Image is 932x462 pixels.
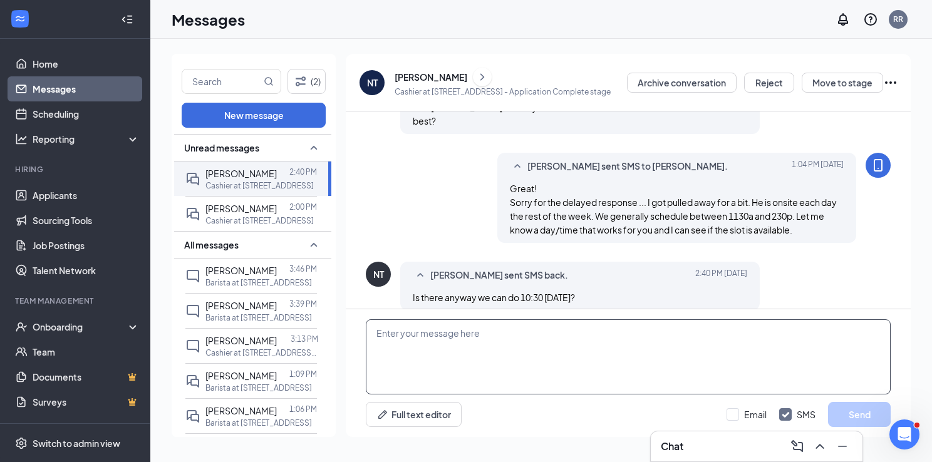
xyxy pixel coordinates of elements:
svg: ChatInactive [185,304,200,319]
span: [PERSON_NAME] [205,203,277,214]
a: DocumentsCrown [33,364,140,389]
span: Is there anyway we can do 10:30 [DATE]? [413,292,575,303]
svg: Pen [376,408,389,421]
button: Minimize [832,436,852,456]
svg: Ellipses [883,75,898,90]
svg: SmallChevronUp [306,140,321,155]
div: Reporting [33,133,140,145]
div: [PERSON_NAME] [395,71,467,83]
div: Onboarding [33,321,129,333]
span: [PERSON_NAME] sent SMS to [PERSON_NAME]. [527,159,728,174]
svg: ChevronRight [476,69,489,85]
span: [PERSON_NAME] [205,168,277,179]
button: Reject [744,73,794,93]
svg: DoubleChat [185,172,200,187]
button: ChevronUp [810,436,830,456]
svg: SmallChevronUp [306,237,321,252]
div: NT [367,76,378,89]
svg: Minimize [835,439,850,454]
a: Talent Network [33,258,140,283]
svg: QuestionInfo [863,12,878,27]
p: Cashier at [STREET_ADDRESS] [205,215,314,226]
svg: Analysis [15,133,28,145]
a: Job Postings [33,233,140,258]
svg: SmallChevronUp [510,159,525,174]
svg: ChevronUp [812,439,827,454]
div: RR [893,14,903,24]
p: Barista at [STREET_ADDRESS] [205,312,312,323]
svg: ChatInactive [185,339,200,354]
a: Applicants [33,183,140,208]
div: Switch to admin view [33,437,120,449]
svg: Settings [15,437,28,449]
svg: Collapse [121,13,133,26]
span: All messages [184,239,239,251]
span: [PERSON_NAME] [205,405,277,416]
svg: SmallChevronUp [413,268,428,283]
p: Cashier at [STREET_ADDRESS][PERSON_NAME] [205,347,318,358]
span: [PERSON_NAME] [205,335,277,346]
h1: Messages [172,9,245,30]
div: Team Management [15,295,137,306]
a: Home [33,51,140,76]
svg: WorkstreamLogo [14,13,26,25]
a: SurveysCrown [33,389,140,414]
p: 1:06 PM [289,404,317,414]
button: Full text editorPen [366,402,462,427]
p: 3:13 PM [291,334,318,344]
p: 2:00 PM [289,202,317,212]
a: Scheduling [33,101,140,126]
p: Cashier at [STREET_ADDRESS] - Application Complete stage [395,86,611,97]
div: Hiring [15,164,137,175]
svg: MobileSms [871,158,886,173]
a: Messages [33,76,140,101]
p: 3:46 PM [289,264,317,274]
div: NT [373,268,384,280]
button: ChevronRight [473,68,492,86]
p: 3:39 PM [289,299,317,309]
iframe: Intercom live chat [889,419,919,449]
span: [DATE] 1:04 PM [792,159,844,174]
p: Barista at [STREET_ADDRESS] [205,418,312,428]
svg: DoubleChat [185,207,200,222]
svg: ChatInactive [185,269,200,284]
h3: Chat [661,439,683,453]
p: 2:40 PM [289,167,317,177]
p: Barista at [STREET_ADDRESS] [205,382,312,393]
svg: Filter [293,74,308,89]
span: [PERSON_NAME] [205,370,277,381]
svg: DoubleChat [185,409,200,424]
button: Send [828,402,891,427]
input: Search [182,69,261,93]
svg: DoubleChat [185,374,200,389]
span: [PERSON_NAME] sent SMS back. [430,268,568,283]
button: ComposeMessage [787,436,807,456]
p: 1:09 PM [289,369,317,379]
span: [DATE] 2:40 PM [695,268,747,283]
button: Filter (2) [287,69,326,94]
button: Archive conversation [627,73,737,93]
button: Move to stage [802,73,883,93]
a: Team [33,339,140,364]
a: Sourcing Tools [33,208,140,233]
svg: UserCheck [15,321,28,333]
p: Barista at [STREET_ADDRESS] [205,277,312,288]
svg: ComposeMessage [790,439,805,454]
button: New message [182,103,326,128]
svg: Notifications [836,12,851,27]
span: Great! Sorry for the delayed response ... I got pulled away for a bit. He is onsite each day the ... [510,183,837,235]
span: [PERSON_NAME] [205,300,277,311]
svg: MagnifyingGlass [264,76,274,86]
span: Unread messages [184,141,259,154]
p: Cashier at [STREET_ADDRESS] [205,180,314,191]
span: [PERSON_NAME] [205,265,277,276]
